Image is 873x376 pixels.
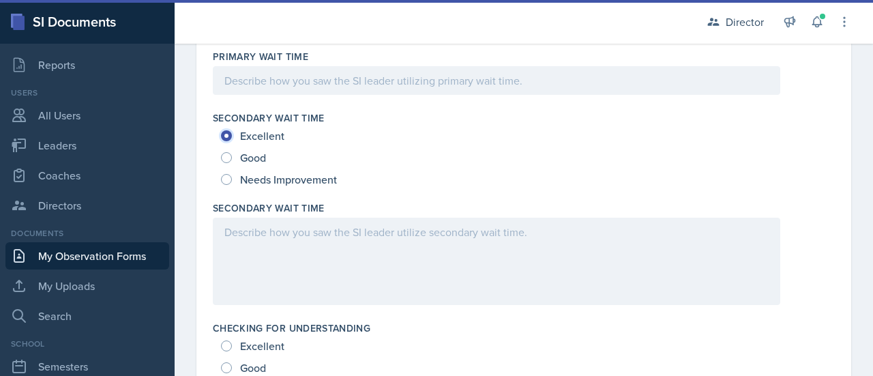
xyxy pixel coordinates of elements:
[5,132,169,159] a: Leaders
[5,338,169,350] div: School
[5,102,169,129] a: All Users
[5,242,169,270] a: My Observation Forms
[240,151,266,164] span: Good
[5,272,169,300] a: My Uploads
[213,111,325,125] label: Secondary Wait Time
[5,227,169,240] div: Documents
[5,162,169,189] a: Coaches
[5,87,169,99] div: Users
[240,173,337,186] span: Needs Improvement
[5,192,169,219] a: Directors
[213,50,308,63] label: Primary Wait Time
[5,51,169,78] a: Reports
[240,361,266,375] span: Good
[213,201,325,215] label: Secondary Wait Time
[240,339,284,353] span: Excellent
[5,302,169,330] a: Search
[240,129,284,143] span: Excellent
[213,321,370,335] label: Checking for Understanding
[726,14,764,30] div: Director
